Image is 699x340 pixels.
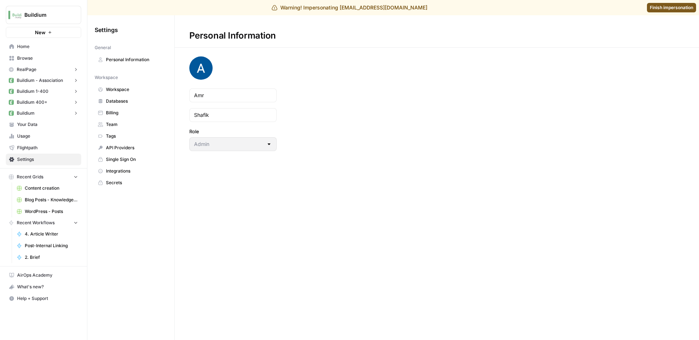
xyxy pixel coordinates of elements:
a: Personal Information [95,54,167,66]
a: API Providers [95,142,167,154]
span: Settings [17,156,78,163]
button: Workspace: Buildium [6,6,81,24]
div: What's new? [6,281,81,292]
img: v3d0gf1r195jgbdj8f0jhmpvsfiu [9,78,14,83]
span: Billing [106,110,164,116]
span: 2. Brief [25,254,78,261]
button: Help + Support [6,293,81,304]
span: Workspace [106,86,164,93]
span: WordPress - Posts [25,208,78,215]
span: Personal Information [106,56,164,63]
span: Buildium [24,11,68,19]
img: avatar [189,56,213,80]
span: Secrets [106,179,164,186]
button: Buildium - Association [6,75,81,86]
label: Role [189,128,277,135]
span: Integrations [106,168,164,174]
button: Buildium 400+ [6,97,81,108]
a: Post-Internal Linking [13,240,81,252]
span: Team [106,121,164,128]
span: AirOps Academy [17,272,78,278]
a: AirOps Academy [6,269,81,281]
a: 4. Article Writer [13,228,81,240]
button: Buildium 1-400 [6,86,81,97]
button: Recent Workflows [6,217,81,228]
span: 4. Article Writer [25,231,78,237]
a: Content creation [13,182,81,194]
a: 2. Brief [13,252,81,263]
span: Databases [106,98,164,104]
span: General [95,44,111,51]
a: Integrations [95,165,167,177]
span: Buildium 1-400 [17,88,48,95]
a: Usage [6,130,81,142]
a: Flightpath [6,142,81,154]
span: Blog Posts - Knowledge Base.csv [25,197,78,203]
span: New [35,29,46,36]
button: New [6,27,81,38]
span: Finish impersonation [650,4,693,11]
div: Warning! Impersonating [EMAIL_ADDRESS][DOMAIN_NAME] [272,4,427,11]
img: v3d0gf1r195jgbdj8f0jhmpvsfiu [9,111,14,116]
span: Post-Internal Linking [25,242,78,249]
a: Settings [6,154,81,165]
span: Browse [17,55,78,62]
a: Billing [95,107,167,119]
button: Buildium [6,108,81,119]
a: Tags [95,130,167,142]
a: WordPress - Posts [13,206,81,217]
span: Content creation [25,185,78,191]
span: Recent Workflows [17,220,55,226]
img: Buildium Logo [8,8,21,21]
span: Help + Support [17,295,78,302]
span: Buildium - Association [17,77,63,84]
span: API Providers [106,145,164,151]
a: Workspace [95,84,167,95]
img: v3d0gf1r195jgbdj8f0jhmpvsfiu [9,89,14,94]
a: Databases [95,95,167,107]
span: Recent Grids [17,174,43,180]
span: Your Data [17,121,78,128]
span: RealPage [17,66,36,73]
a: Your Data [6,119,81,130]
span: Usage [17,133,78,139]
span: Buildium 400+ [17,99,47,106]
a: Single Sign On [95,154,167,165]
a: Browse [6,52,81,64]
span: Buildium [17,110,35,116]
span: Single Sign On [106,156,164,163]
a: Home [6,41,81,52]
a: Secrets [95,177,167,189]
a: Finish impersonation [647,3,696,12]
button: Recent Grids [6,171,81,182]
button: RealPage [6,64,81,75]
span: Workspace [95,74,118,81]
a: Blog Posts - Knowledge Base.csv [13,194,81,206]
span: Tags [106,133,164,139]
span: Settings [95,25,118,34]
span: Flightpath [17,145,78,151]
div: Personal Information [175,30,291,41]
a: Team [95,119,167,130]
img: v3d0gf1r195jgbdj8f0jhmpvsfiu [9,100,14,105]
span: Home [17,43,78,50]
button: What's new? [6,281,81,293]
